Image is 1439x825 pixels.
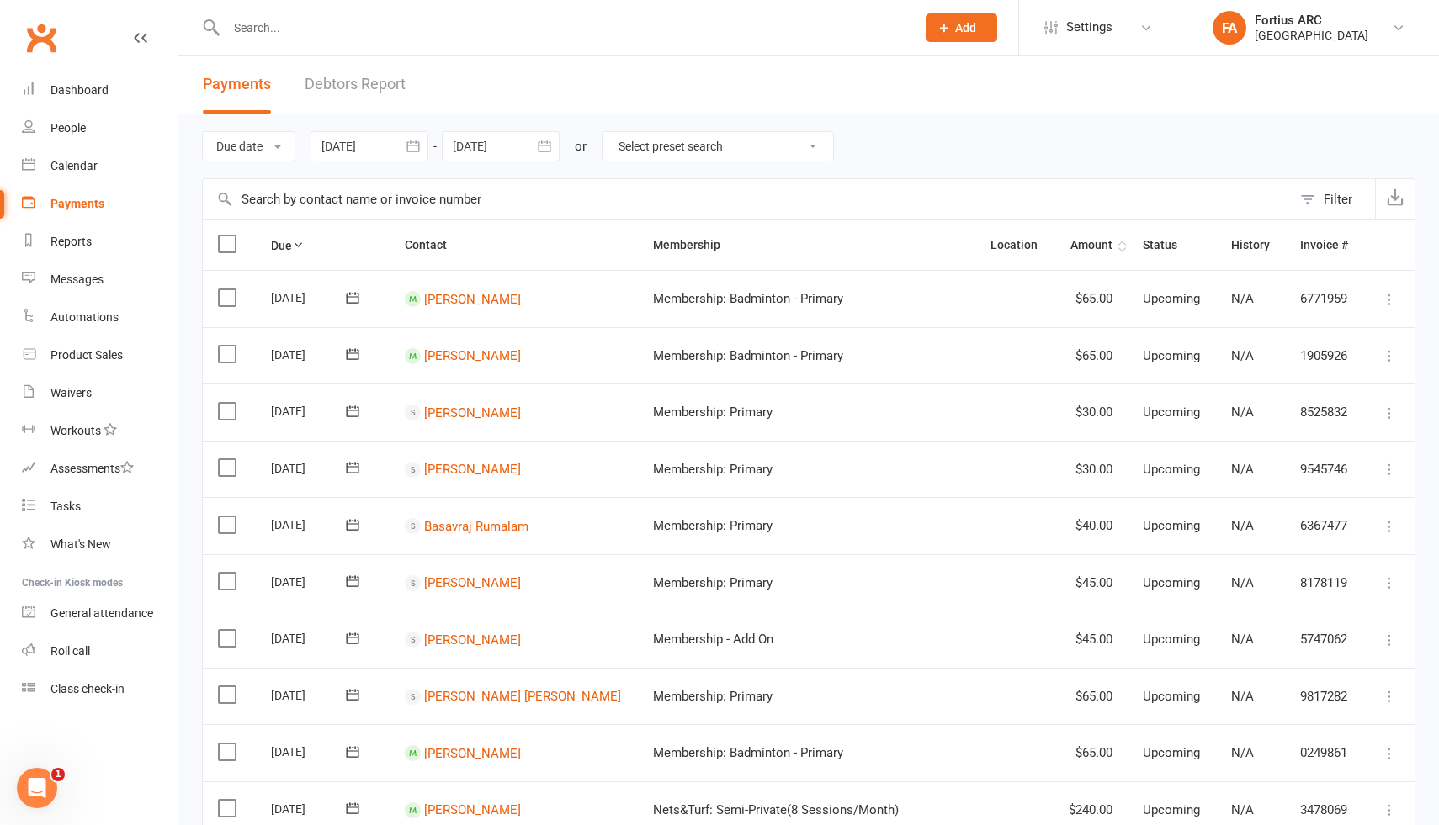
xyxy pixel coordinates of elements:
[1143,405,1200,420] span: Upcoming
[926,13,997,42] button: Add
[1285,724,1364,781] td: 0249861
[653,745,843,760] span: Membership: Badminton - Primary
[1054,270,1128,327] td: $65.00
[424,462,521,477] a: [PERSON_NAME]
[256,220,390,270] th: Due
[271,284,348,310] div: [DATE]
[1231,689,1254,704] span: N/A
[50,121,86,135] div: People
[22,412,178,450] a: Workouts
[1285,441,1364,498] td: 9545746
[22,109,178,147] a: People
[22,595,178,632] a: General attendance kiosk mode
[653,632,773,647] span: Membership - Add On
[1255,13,1368,28] div: Fortius ARC
[1285,327,1364,384] td: 1905926
[1213,11,1246,45] div: FA
[653,462,773,477] span: Membership: Primary
[50,386,92,399] div: Waivers
[424,291,521,306] a: [PERSON_NAME]
[1054,668,1128,725] td: $65.00
[50,500,81,513] div: Tasks
[22,374,178,412] a: Waivers
[1231,518,1254,533] span: N/A
[1054,441,1128,498] td: $30.00
[17,768,57,808] iframe: Intercom live chat
[638,220,975,270] th: Membership
[50,197,104,210] div: Payments
[271,738,348,764] div: [DATE]
[424,575,521,590] a: [PERSON_NAME]
[271,511,348,537] div: [DATE]
[1231,348,1254,363] span: N/A
[653,405,773,420] span: Membership: Primary
[424,745,521,760] a: [PERSON_NAME]
[424,518,528,533] a: Basavraj Rumalam
[271,341,348,368] div: [DATE]
[271,455,348,481] div: [DATE]
[22,299,178,336] a: Automations
[50,682,125,695] div: Class check-in
[50,537,111,551] div: What's New
[1143,348,1200,363] span: Upcoming
[1143,518,1200,533] span: Upcoming
[653,291,843,306] span: Membership: Badminton - Primary
[50,644,90,658] div: Roll call
[271,796,348,822] div: [DATE]
[1054,611,1128,668] td: $45.00
[1143,802,1200,817] span: Upcoming
[50,235,92,248] div: Reports
[221,16,904,40] input: Search...
[20,17,62,59] a: Clubworx
[1143,689,1200,704] span: Upcoming
[653,518,773,533] span: Membership: Primary
[575,136,587,156] div: or
[271,625,348,651] div: [DATE]
[50,159,98,172] div: Calendar
[305,56,406,114] a: Debtors Report
[203,56,271,114] button: Payments
[424,632,521,647] a: [PERSON_NAME]
[1054,220,1128,270] th: Amount
[1231,632,1254,647] span: N/A
[424,802,521,817] a: [PERSON_NAME]
[1066,8,1112,46] span: Settings
[50,462,134,475] div: Assessments
[50,606,153,620] div: General attendance
[1231,575,1254,590] span: N/A
[975,220,1054,270] th: Location
[1231,291,1254,306] span: N/A
[22,223,178,261] a: Reports
[653,689,773,704] span: Membership: Primary
[51,768,65,781] span: 1
[22,147,178,185] a: Calendar
[50,310,119,324] div: Automations
[1143,291,1200,306] span: Upcoming
[22,450,178,488] a: Assessments
[1285,497,1364,554] td: 6367477
[1143,632,1200,647] span: Upcoming
[1285,554,1364,611] td: 8178119
[1143,462,1200,477] span: Upcoming
[22,71,178,109] a: Dashboard
[1143,745,1200,760] span: Upcoming
[1216,220,1285,270] th: History
[424,689,621,704] a: [PERSON_NAME] [PERSON_NAME]
[1231,462,1254,477] span: N/A
[50,424,101,437] div: Workouts
[390,220,638,270] th: Contact
[203,75,271,93] span: Payments
[22,336,178,374] a: Product Sales
[202,131,295,161] button: Due date
[50,348,123,362] div: Product Sales
[1285,668,1364,725] td: 9817282
[22,632,178,670] a: Roll call
[424,405,521,420] a: [PERSON_NAME]
[653,802,899,817] span: Nets&Turf: Semi-Private(8 Sessions/Month)
[955,21,976,34] span: Add
[1054,554,1128,611] td: $45.00
[22,526,178,563] a: What's New
[271,682,348,708] div: [DATE]
[1231,745,1254,760] span: N/A
[1128,220,1216,270] th: Status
